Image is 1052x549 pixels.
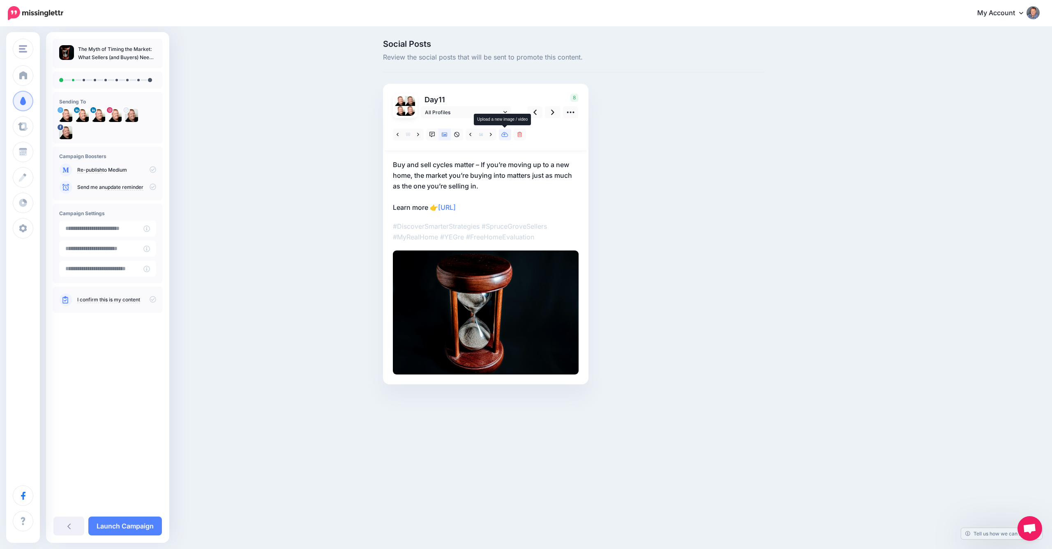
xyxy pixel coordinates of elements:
a: I confirm this is my content [77,296,140,303]
span: All Profiles [425,108,501,117]
a: update reminder [105,184,143,191]
a: Re-publish [77,167,102,173]
a: My Account [969,3,1040,23]
img: 13165829_1029850427062453_3393479882588514712_n-bsa67453.jpg [405,96,415,106]
p: to Medium [77,166,156,174]
a: [URL] [438,203,456,211]
span: Review the social posts that will be sent to promote this content. [383,52,764,63]
img: 1516991812455-46227.png [405,106,415,116]
div: Open chat [1017,516,1042,541]
img: 1516991812455-46227.png [395,106,405,116]
h4: Sending To [59,99,156,105]
img: FCAn0ppq-5808.jpg [59,109,72,122]
a: Tell us how we can improve [961,528,1042,539]
img: menu.png [19,45,27,53]
a: All Profiles [421,106,511,118]
span: Social Posts [383,40,764,48]
p: The Myth of Timing the Market: What Sellers (and Buyers) Need to Know [78,45,156,62]
span: 8 [570,94,578,102]
img: 1516991812455-46227.png [76,109,89,122]
p: Day [421,94,512,106]
img: 5665d62f0536314272d563a3564a885a.jpg [393,250,579,374]
img: 15803199_362577617442400_6317619733881421824_n-bsa99981.jpg [108,109,122,122]
h4: Campaign Boosters [59,153,156,159]
p: Send me an [77,184,156,191]
h4: Campaign Settings [59,210,156,216]
span: 11 [438,95,445,104]
img: 13165829_1029850427062453_3393479882588514712_n-bsa67453.jpg [59,126,72,139]
img: AOh14Gj9LDTh_5vRIzR52mFTySpBgvbEE0w4UH9Iq4qDIx4s96-c-63447.png [125,109,138,122]
p: Buy and sell cycles matter – If you’re moving up to a new home, the market you’re buying into mat... [393,159,579,213]
img: 5665d62f0536314272d563a3564a885a_thumb.jpg [59,45,74,60]
img: Missinglettr [8,6,63,20]
p: #DiscoverSmarterStrategies #SpruceGroveSellers #MyRealHome #YEGre #FreeHomeEvaluation [393,221,579,242]
img: FCAn0ppq-5808.jpg [395,96,405,106]
img: 1516991812455-46227.png [92,109,105,122]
